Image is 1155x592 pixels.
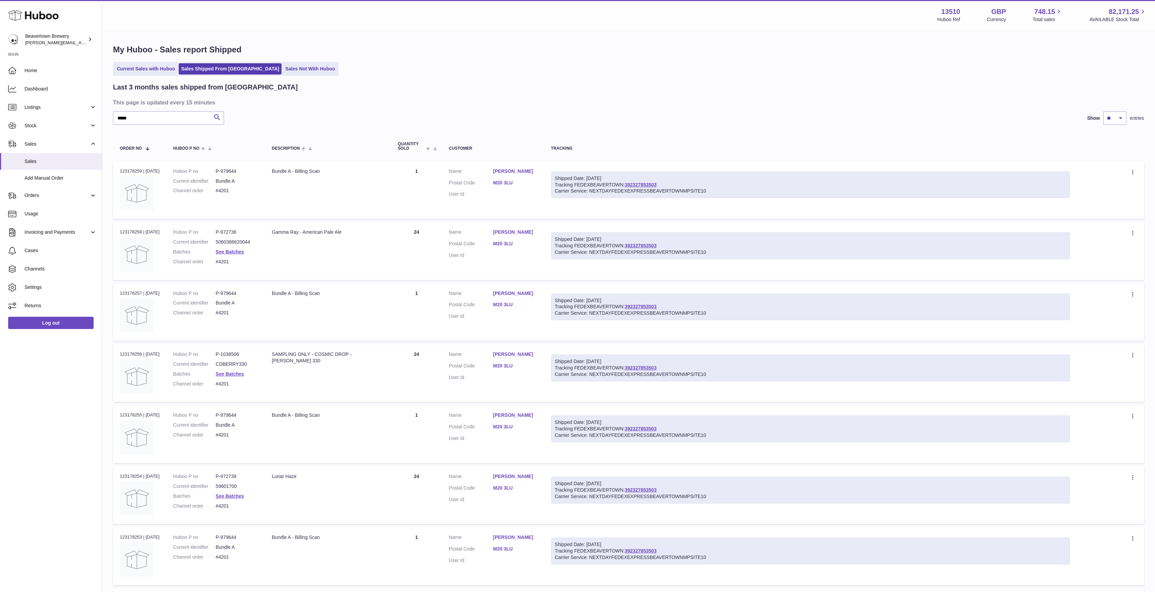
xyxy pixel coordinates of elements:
dt: Name [449,229,493,237]
div: Shipped Date: [DATE] [555,358,1066,365]
div: Huboo Ref [937,16,960,23]
a: 748.15 Total sales [1032,7,1063,23]
img: no-photo.jpg [120,298,154,332]
dt: Huboo P no [173,168,216,175]
div: Carrier Service: NEXTDAYFEDEXEXPRESSBEAVERTOWNMPSITE10 [555,432,1066,439]
dd: #4201 [216,381,258,387]
div: Shipped Date: [DATE] [555,541,1066,548]
a: M20 3LU [493,546,538,552]
div: Carrier Service: NEXTDAYFEDEXEXPRESSBEAVERTOWNMPSITE10 [555,249,1066,256]
a: 392327853503 [625,426,656,431]
div: Shipped Date: [DATE] [555,297,1066,304]
a: [PERSON_NAME] [493,534,538,541]
dt: Huboo P no [173,473,216,480]
div: Bundle A - Billing Scan [272,534,384,541]
dt: User Id [449,313,493,319]
div: Tracking FEDEXBEAVERTOWN: [551,415,1070,442]
dd: CDBERRY330 [216,361,258,367]
td: 1 [391,161,442,219]
dt: Huboo P no [173,229,216,235]
dd: Bundle A [216,422,258,428]
dt: Name [449,168,493,176]
a: [PERSON_NAME] [493,229,538,235]
div: 123178253 | [DATE] [120,534,160,540]
div: Tracking FEDEXBEAVERTOWN: [551,477,1070,504]
a: M20 3LU [493,241,538,247]
dd: #4201 [216,432,258,438]
dt: Name [449,473,493,481]
img: Matthew.McCormack@beavertownbrewery.co.uk [8,34,18,45]
div: Tracking [551,146,1070,151]
span: Orders [25,192,90,199]
h3: This page is updated every 15 minutes [113,99,1142,106]
dt: Huboo P no [173,534,216,541]
dt: User Id [449,191,493,197]
dd: #4201 [216,187,258,194]
div: 123178255 | [DATE] [120,412,160,418]
strong: 13510 [941,7,960,16]
span: [PERSON_NAME][EMAIL_ADDRESS][PERSON_NAME][DOMAIN_NAME] [25,40,173,45]
dd: Bundle A [216,300,258,306]
dt: Name [449,290,493,298]
img: no-photo.jpg [120,543,154,577]
dt: User Id [449,496,493,503]
dd: 5060386620044 [216,239,258,245]
a: 392327853503 [625,304,656,309]
a: 392327853503 [625,243,656,248]
dd: P-972739 [216,473,258,480]
h1: My Huboo - Sales report Shipped [113,44,1144,55]
dt: Channel order [173,432,216,438]
dt: Channel order [173,554,216,560]
span: 82,171.25 [1109,7,1139,16]
h2: Last 3 months sales shipped from [GEOGRAPHIC_DATA] [113,83,298,92]
span: Cases [25,247,97,254]
dt: Postal Code [449,546,493,554]
div: Customer [449,146,538,151]
span: Listings [25,104,90,111]
img: no-photo.jpg [120,421,154,455]
span: Quantity Sold [398,142,425,151]
dt: Postal Code [449,180,493,188]
dd: P-979644 [216,534,258,541]
dd: P-979644 [216,290,258,297]
div: Tracking FEDEXBEAVERTOWN: [551,171,1070,198]
dt: Batches [173,493,216,499]
span: Sales [25,158,97,165]
img: no-photo.jpg [120,481,154,515]
dt: Channel order [173,310,216,316]
dd: P-979644 [216,412,258,418]
dt: Huboo P no [173,290,216,297]
dt: Current identifier [173,361,216,367]
div: Bundle A - Billing Scan [272,290,384,297]
a: 392327853503 [625,548,656,554]
span: Huboo P no [173,146,199,151]
td: 24 [391,466,442,524]
span: Total sales [1032,16,1063,23]
a: See Batches [216,493,244,499]
a: [PERSON_NAME] [493,412,538,418]
span: 748.15 [1034,7,1055,16]
div: SAMPLING ONLY - COSMIC DROP - [PERSON_NAME] 330 [272,351,384,364]
dt: Huboo P no [173,412,216,418]
a: M20 3LU [493,363,538,369]
dt: Channel order [173,381,216,387]
a: See Batches [216,371,244,377]
span: Dashboard [25,86,97,92]
dt: Name [449,534,493,542]
dt: User Id [449,557,493,564]
div: Shipped Date: [DATE] [555,236,1066,243]
span: entries [1130,115,1144,121]
div: 123178256 | [DATE] [120,351,160,357]
a: Current Sales with Huboo [114,63,177,75]
div: Shipped Date: [DATE] [555,419,1066,426]
td: 24 [391,344,442,402]
a: Sales Shipped From [GEOGRAPHIC_DATA] [179,63,282,75]
a: 392327853503 [625,182,656,187]
div: Carrier Service: NEXTDAYFEDEXEXPRESSBEAVERTOWNMPSITE10 [555,310,1066,316]
td: 1 [391,283,442,341]
div: Carrier Service: NEXTDAYFEDEXEXPRESSBEAVERTOWNMPSITE10 [555,371,1066,378]
span: AVAILABLE Stock Total [1089,16,1147,23]
span: Description [272,146,300,151]
div: Lunar Haze [272,473,384,480]
a: 392327853503 [625,487,656,493]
